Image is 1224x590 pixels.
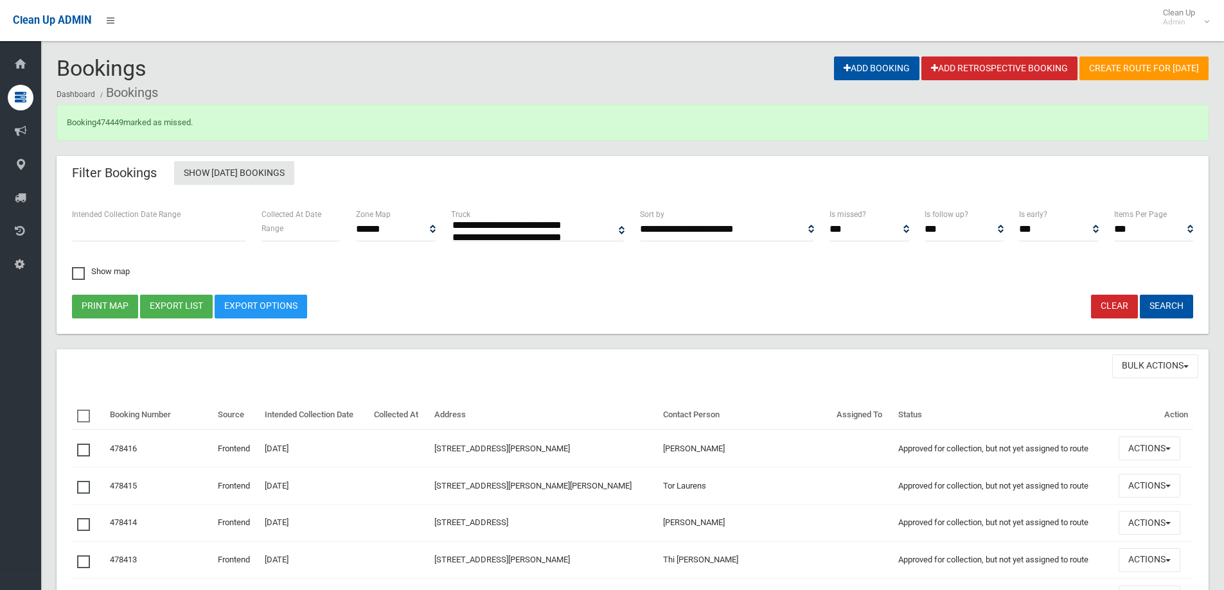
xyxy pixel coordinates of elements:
a: Show [DATE] Bookings [174,161,294,185]
th: Collected At [369,401,429,430]
span: Bookings [57,55,146,81]
a: Add Booking [834,56,919,80]
th: Status [893,401,1114,430]
a: 478413 [110,555,137,564]
a: Dashboard [57,90,95,99]
button: Actions [1119,511,1180,535]
th: Intended Collection Date [260,401,369,430]
td: Tor Laurens [658,467,831,505]
a: [STREET_ADDRESS][PERSON_NAME] [434,444,570,453]
th: Action [1113,401,1193,430]
td: Frontend [213,505,260,542]
td: Thi [PERSON_NAME] [658,541,831,578]
td: Frontend [213,467,260,505]
button: Export list [140,295,213,318]
a: [STREET_ADDRESS][PERSON_NAME] [434,555,570,564]
a: [STREET_ADDRESS] [434,517,508,527]
a: Clear [1091,295,1138,318]
label: Truck [451,207,470,221]
td: [DATE] [260,541,369,578]
td: [DATE] [260,467,369,505]
a: [STREET_ADDRESS][PERSON_NAME][PERSON_NAME] [434,481,632,490]
td: [DATE] [260,505,369,542]
td: [PERSON_NAME] [658,505,831,542]
span: Clean Up ADMIN [13,14,91,26]
th: Assigned To [831,401,893,430]
a: Export Options [215,295,307,318]
a: Create route for [DATE] [1079,56,1209,80]
a: 478415 [110,481,137,490]
td: [PERSON_NAME] [658,429,831,467]
a: 474449 [96,117,123,127]
th: Contact Person [658,401,831,430]
td: Frontend [213,541,260,578]
button: Actions [1119,474,1180,498]
button: Bulk Actions [1112,354,1198,378]
button: Print map [72,295,138,318]
span: Show map [72,267,130,275]
a: Add Retrospective Booking [921,56,1078,80]
td: Frontend [213,429,260,467]
span: Clean Up [1157,8,1208,27]
td: Approved for collection, but not yet assigned to route [893,467,1114,505]
header: Filter Bookings [57,161,172,186]
div: Booking marked as missed. [57,105,1209,141]
td: Approved for collection, but not yet assigned to route [893,541,1114,578]
a: 478414 [110,517,137,527]
td: Approved for collection, but not yet assigned to route [893,429,1114,467]
a: 478416 [110,444,137,453]
th: Booking Number [105,401,213,430]
button: Actions [1119,548,1180,572]
td: [DATE] [260,429,369,467]
li: Bookings [97,81,158,105]
button: Actions [1119,437,1180,460]
small: Admin [1163,17,1195,27]
th: Source [213,401,260,430]
th: Address [429,401,658,430]
button: Search [1140,295,1193,318]
td: Approved for collection, but not yet assigned to route [893,505,1114,542]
